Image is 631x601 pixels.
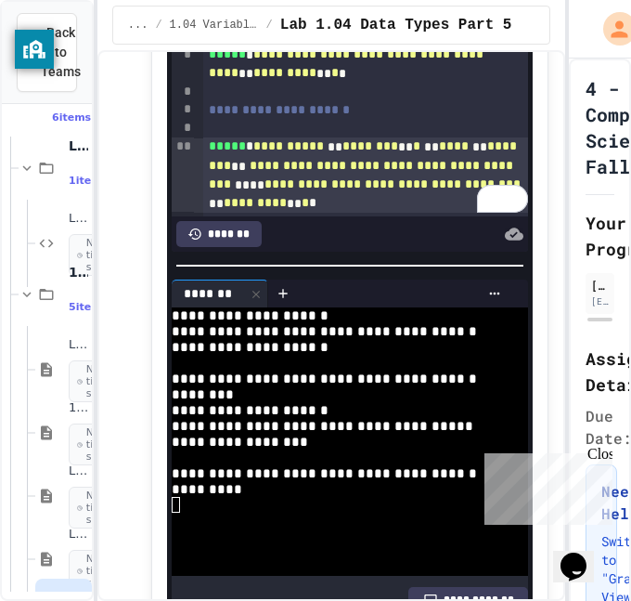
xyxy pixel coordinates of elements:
span: Lab 1.03 Part 1 [69,211,88,227]
span: No time set [69,550,123,593]
span: No time set [69,360,123,403]
span: / [266,18,273,33]
div: [EMAIL_ADDRESS][DOMAIN_NAME] [591,294,609,308]
button: Back to Teams [17,13,77,92]
span: No time set [69,424,123,466]
button: privacy banner [15,30,54,69]
h2: Your Progress [586,210,614,262]
span: 1 items [69,175,108,187]
span: 6 items [52,111,91,124]
span: No time set [69,234,123,277]
span: Lesson 1.03 [69,137,88,154]
span: Lab 1.04 Part 3 [69,464,88,479]
span: No time set [69,487,123,529]
span: Lab 1.04 Day 1 [69,337,88,353]
span: / [155,18,161,33]
span: Lab 1.04 Data Types Part 4 [69,527,88,542]
div: Chat with us now!Close [7,7,128,118]
span: 5 items [69,301,108,313]
span: 1.04 Variables and User Input [69,264,88,281]
h2: Assignment Details [586,346,614,398]
span: 1.4.2 Data Types 2 [69,400,88,416]
span: ... [128,18,148,33]
span: Lab 1.04 Data Types Part 5 [280,14,512,36]
iframe: chat widget [477,446,612,525]
iframe: chat widget [553,527,612,582]
span: 1.04 Variables and User Input [170,18,259,33]
div: [PERSON_NAME] [PERSON_NAME] [591,277,609,294]
span: Back to Teams [41,23,81,82]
